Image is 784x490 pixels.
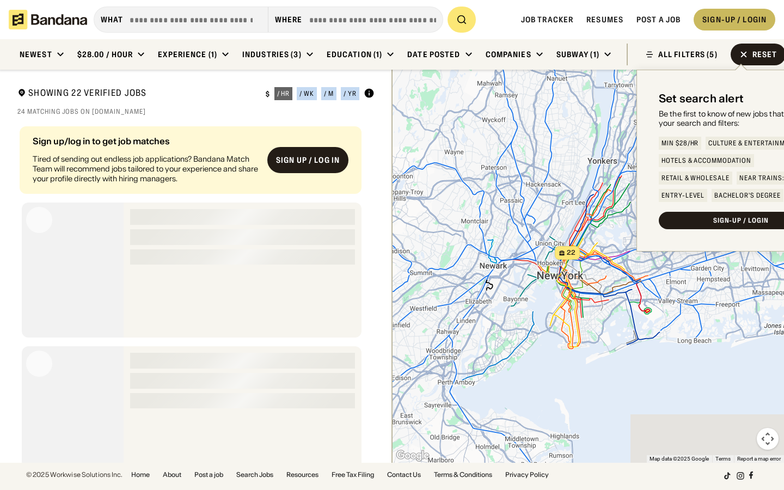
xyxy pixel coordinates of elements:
div: Date Posted [407,50,460,59]
div: / wk [299,90,314,97]
a: Resumes [586,15,623,24]
div: Sign up / Log in [276,155,340,165]
div: Experience (1) [158,50,217,59]
div: Reset [752,51,777,58]
div: grid [17,122,375,463]
div: $28.00 / hour [77,50,133,59]
div: Bachelor's Degree [714,192,780,199]
a: Contact Us [387,471,421,478]
div: $ [266,90,270,99]
div: Min $28/hr [661,140,699,146]
a: Post a job [194,471,223,478]
a: Privacy Policy [505,471,549,478]
a: About [163,471,181,478]
div: Newest [20,50,52,59]
div: 24 matching jobs on [DOMAIN_NAME] [17,107,375,116]
img: Bandana logotype [9,10,87,29]
div: Tired of sending out endless job applications? Bandana Match Team will recommend jobs tailored to... [33,154,259,184]
div: Where [275,15,303,24]
div: Industries (3) [242,50,302,59]
a: Report a map error [737,456,781,462]
a: Search Jobs [236,471,273,478]
a: Open this area in Google Maps (opens a new window) [395,449,431,463]
a: Home [131,471,150,478]
div: Education (1) [327,50,383,59]
div: Set search alert [659,92,744,105]
img: Google [395,449,431,463]
div: Hotels & Accommodation [661,157,751,164]
div: Showing 22 Verified Jobs [17,87,257,101]
a: Terms & Conditions [434,471,492,478]
div: Sign up/log in to get job matches [33,137,259,154]
div: Companies [486,50,531,59]
div: ALL FILTERS (5) [658,51,718,58]
div: © 2025 Workwise Solutions Inc. [26,471,122,478]
a: Job Tracker [521,15,573,24]
div: / hr [277,90,290,97]
div: what [101,15,123,24]
a: Resources [286,471,318,478]
button: Map camera controls [757,428,779,450]
div: / m [324,90,334,97]
span: Map data ©2025 Google [650,456,709,462]
a: Free Tax Filing [332,471,374,478]
div: / yr [344,90,357,97]
a: Post a job [636,15,681,24]
span: 22 [567,248,575,258]
div: SIGN-UP / LOGIN [702,15,767,24]
div: Entry-Level [661,192,705,199]
a: Terms (opens in new tab) [715,456,731,462]
div: Retail & Wholesale [661,175,730,181]
div: SIGN-UP / LOGIN [713,217,769,224]
div: Subway (1) [556,50,599,59]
